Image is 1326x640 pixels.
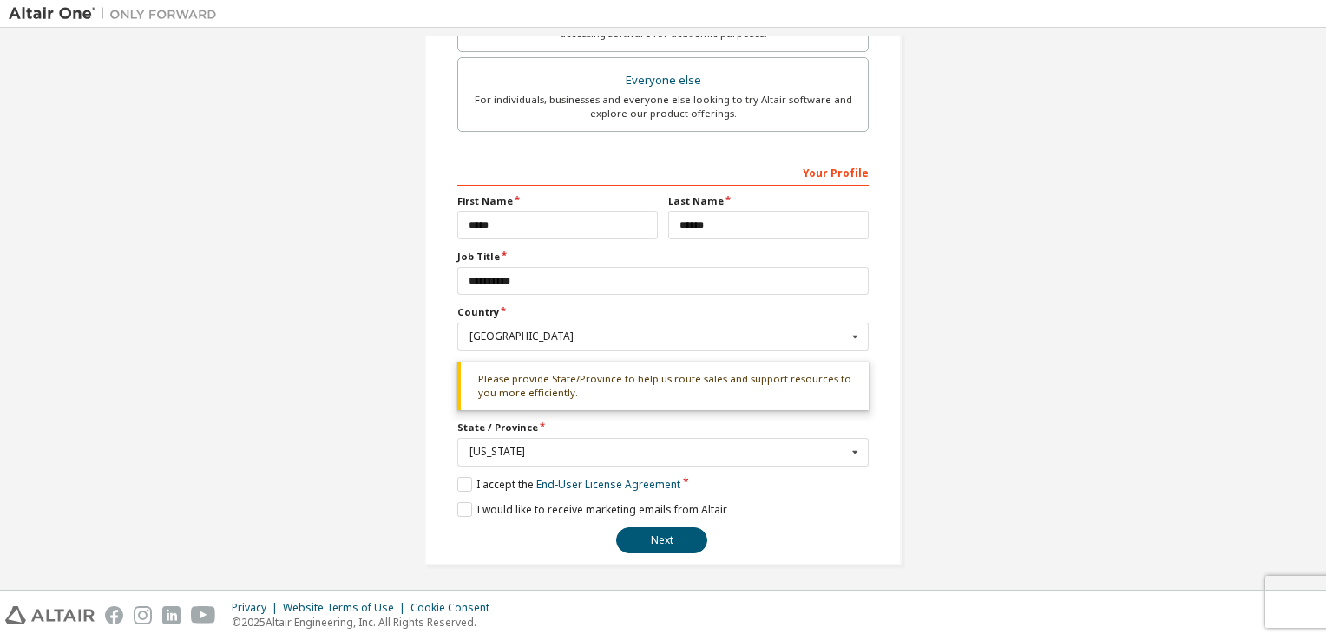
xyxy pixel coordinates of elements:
[457,158,869,186] div: Your Profile
[469,69,857,93] div: Everyone else
[469,331,847,342] div: [GEOGRAPHIC_DATA]
[232,615,500,630] p: © 2025 Altair Engineering, Inc. All Rights Reserved.
[457,305,869,319] label: Country
[283,601,410,615] div: Website Terms of Use
[105,606,123,624] img: facebook.svg
[191,606,216,624] img: youtube.svg
[162,606,181,624] img: linkedin.svg
[457,250,869,264] label: Job Title
[9,5,226,23] img: Altair One
[457,362,869,411] div: Please provide State/Province to help us route sales and support resources to you more efficiently.
[134,606,152,624] img: instagram.svg
[5,606,95,624] img: altair_logo.svg
[457,194,658,208] label: First Name
[457,502,727,517] label: I would like to receive marketing emails from Altair
[410,601,500,615] div: Cookie Consent
[457,477,680,492] label: I accept the
[457,421,869,434] label: State / Province
[469,93,857,121] div: For individuals, businesses and everyone else looking to try Altair software and explore our prod...
[536,477,680,492] a: End-User License Agreement
[469,447,847,457] div: [US_STATE]
[616,527,707,553] button: Next
[232,601,283,615] div: Privacy
[668,194,869,208] label: Last Name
